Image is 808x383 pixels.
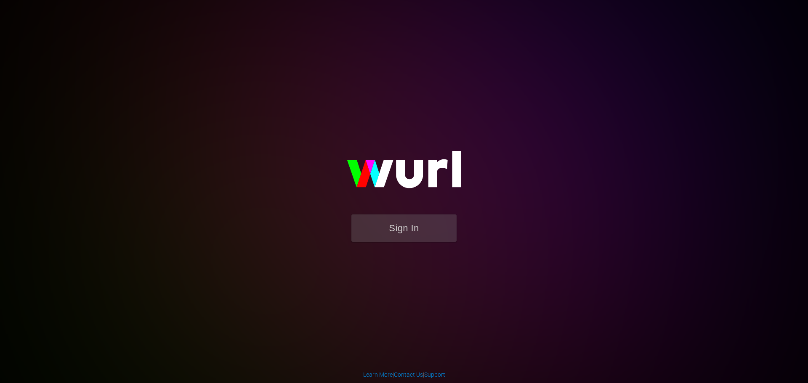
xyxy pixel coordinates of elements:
button: Sign In [351,214,457,242]
a: Contact Us [394,371,423,378]
img: wurl-logo-on-black-223613ac3d8ba8fe6dc639794a292ebdb59501304c7dfd60c99c58986ef67473.svg [320,133,488,214]
a: Learn More [363,371,393,378]
a: Support [424,371,445,378]
div: | | [363,370,445,379]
